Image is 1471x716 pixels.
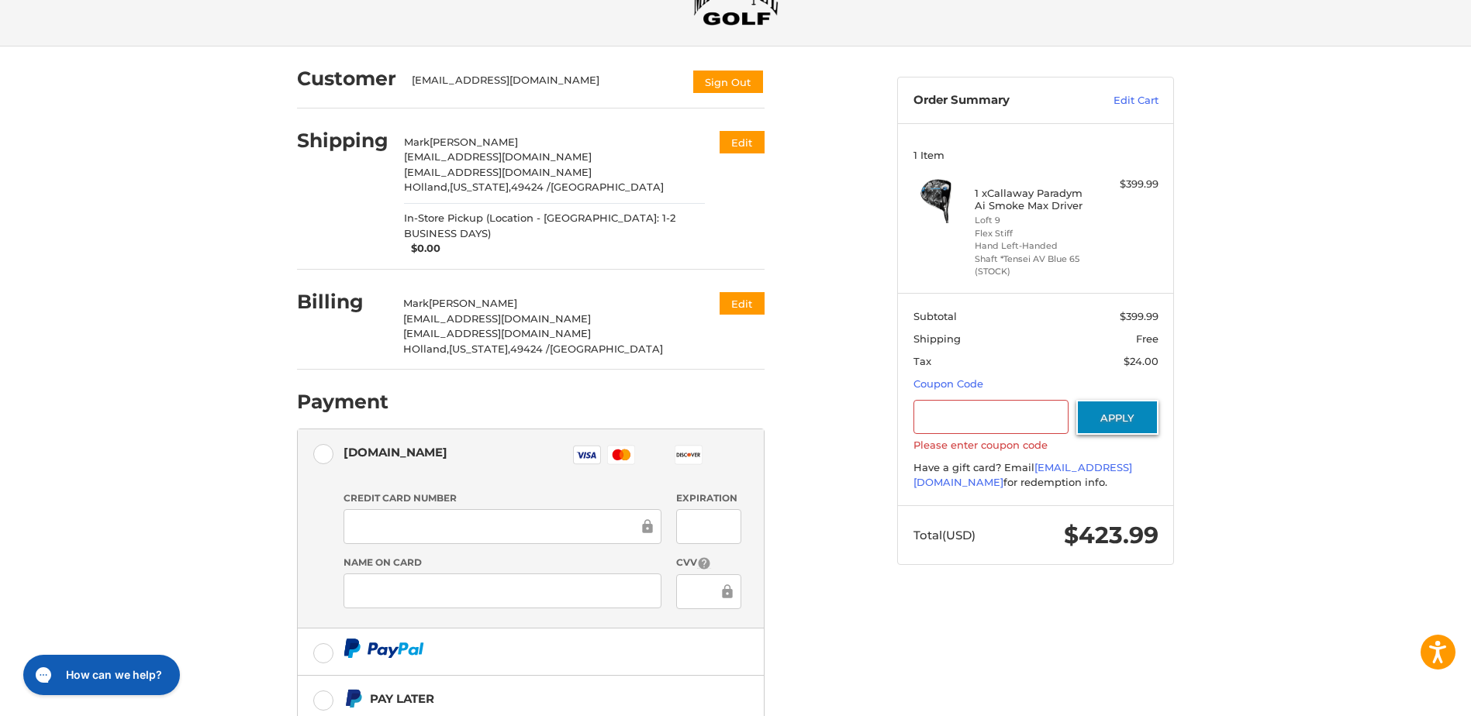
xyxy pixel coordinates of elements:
button: Edit [720,292,765,315]
h2: Payment [297,390,388,414]
span: [EMAIL_ADDRESS][DOMAIN_NAME] [403,327,591,339]
iframe: Google Customer Reviews [1343,674,1471,716]
img: PayPal icon [344,639,424,658]
label: Please enter coupon code [913,439,1158,451]
span: HOlland, [404,181,450,193]
h2: Shipping [297,129,388,153]
h4: 1 x Callaway Paradym Ai Smoke Max Driver [975,187,1093,212]
span: Shipping [913,332,961,345]
label: CVV [676,556,741,570]
div: [EMAIL_ADDRESS][DOMAIN_NAME] [412,73,677,95]
span: In-Store Pickup (Location - [GEOGRAPHIC_DATA]: 1-2 BUSINESS DAYS) [404,211,705,241]
span: [GEOGRAPHIC_DATA] [550,343,663,355]
img: Pay Later icon [344,689,363,708]
li: Shaft *Tensei AV Blue 65 (STOCK) [975,253,1093,278]
li: Loft 9 [975,214,1093,227]
h2: Customer [297,67,396,91]
span: [US_STATE], [450,181,511,193]
h2: Billing [297,290,388,314]
span: Mark [404,136,430,148]
span: [EMAIL_ADDRESS][DOMAIN_NAME] [404,150,592,163]
label: Name on Card [344,556,661,570]
span: [PERSON_NAME] [430,136,518,148]
span: HOlland, [403,343,449,355]
span: [PERSON_NAME] [429,297,517,309]
span: Tax [913,355,931,367]
span: $399.99 [1120,310,1158,322]
div: $399.99 [1097,177,1158,192]
iframe: Gorgias live chat messenger [16,649,185,701]
span: [US_STATE], [449,343,510,355]
h3: Order Summary [913,93,1080,108]
a: Edit Cart [1080,93,1158,108]
span: 49424 / [511,181,551,193]
li: Hand Left-Handed [975,239,1093,253]
input: Gift Certificate or Coupon Code [913,400,1069,435]
span: [EMAIL_ADDRESS][DOMAIN_NAME] [404,166,592,178]
span: Free [1136,332,1158,345]
h3: 1 Item [913,149,1158,161]
button: Edit [720,131,765,153]
div: [DOMAIN_NAME] [344,439,447,465]
div: Pay Later [370,686,667,711]
span: [EMAIL_ADDRESS][DOMAIN_NAME] [403,312,591,325]
button: Sign Out [692,69,765,95]
span: $0.00 [404,241,441,256]
span: Subtotal [913,310,957,322]
span: $24.00 [1124,355,1158,367]
a: Coupon Code [913,377,983,390]
span: [GEOGRAPHIC_DATA] [551,181,664,193]
label: Credit Card Number [344,491,661,505]
label: Expiration [676,491,741,505]
div: Have a gift card? Email for redemption info. [913,460,1158,491]
li: Flex Stiff [975,227,1093,240]
span: Mark [403,297,429,309]
button: Apply [1076,400,1158,435]
span: 49424 / [510,343,550,355]
span: $423.99 [1064,521,1158,549]
span: Total (USD) [913,528,975,542]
